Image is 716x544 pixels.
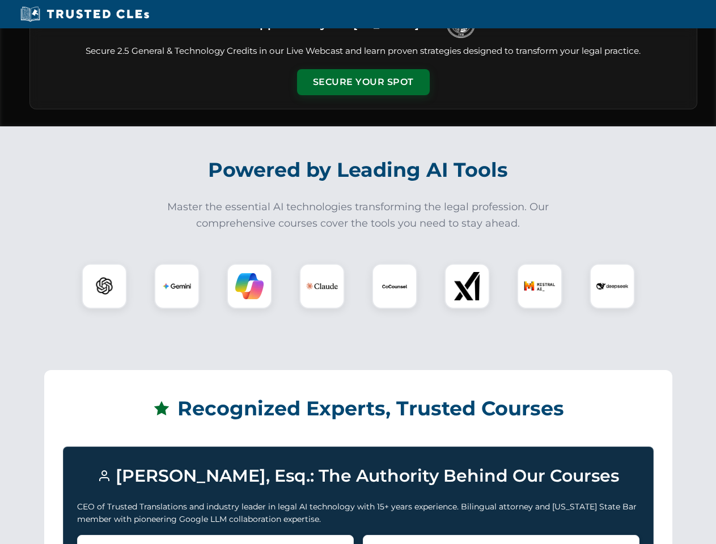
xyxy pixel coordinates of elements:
[590,263,635,309] div: DeepSeek
[63,389,654,428] h2: Recognized Experts, Trusted Courses
[227,263,272,309] div: Copilot
[77,461,639,491] h3: [PERSON_NAME], Esq.: The Authority Behind Our Courses
[299,263,345,309] div: Claude
[596,270,628,302] img: DeepSeek Logo
[82,263,127,309] div: ChatGPT
[44,45,683,58] p: Secure 2.5 General & Technology Credits in our Live Webcast and learn proven strategies designed ...
[444,263,490,309] div: xAI
[380,272,409,300] img: CoCounsel Logo
[297,69,430,95] button: Secure Your Spot
[524,270,556,302] img: Mistral AI Logo
[88,270,121,303] img: ChatGPT Logo
[160,199,557,232] p: Master the essential AI technologies transforming the legal profession. Our comprehensive courses...
[77,500,639,526] p: CEO of Trusted Translations and industry leader in legal AI technology with 15+ years experience....
[163,272,191,300] img: Gemini Logo
[17,6,152,23] img: Trusted CLEs
[44,150,672,190] h2: Powered by Leading AI Tools
[235,272,264,300] img: Copilot Logo
[306,270,338,302] img: Claude Logo
[453,272,481,300] img: xAI Logo
[372,263,417,309] div: CoCounsel
[517,263,562,309] div: Mistral AI
[154,263,200,309] div: Gemini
